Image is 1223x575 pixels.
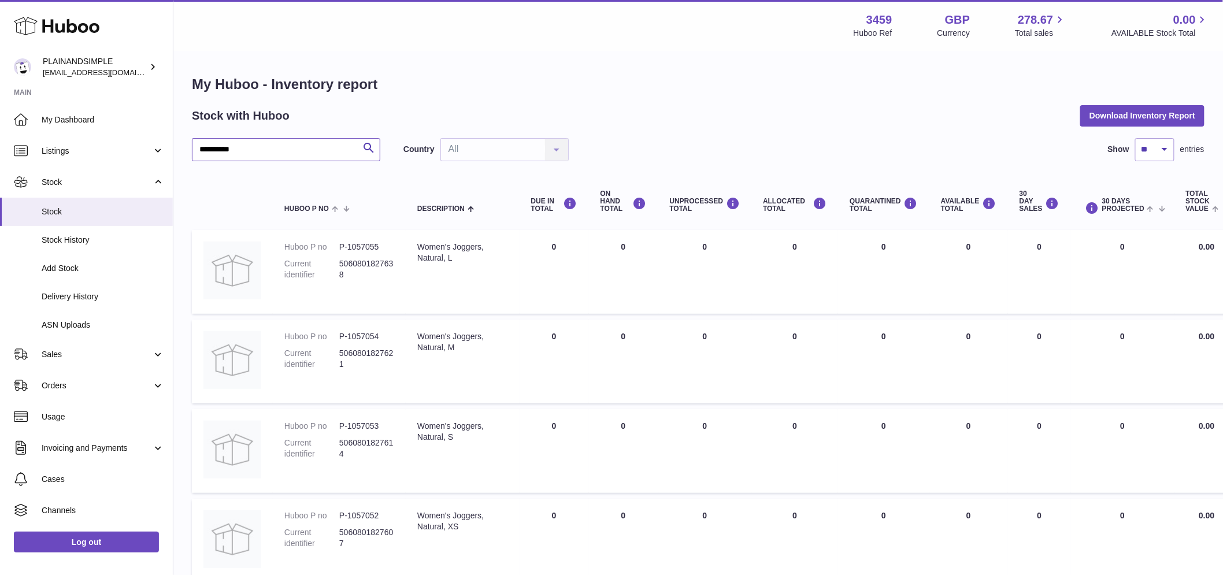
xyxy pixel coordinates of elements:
[881,242,886,251] span: 0
[203,331,261,389] img: product image
[339,258,394,280] dd: 5060801827638
[1020,190,1059,213] div: 30 DAY SALES
[417,510,508,532] div: Women's Joggers, Natural, XS
[589,230,658,314] td: 0
[339,348,394,370] dd: 5060801827621
[1071,409,1174,493] td: 0
[1111,28,1209,39] span: AVAILABLE Stock Total
[520,320,589,403] td: 0
[284,205,329,213] span: Huboo P no
[1111,12,1209,39] a: 0.00 AVAILABLE Stock Total
[42,146,152,157] span: Listings
[1108,144,1129,155] label: Show
[850,197,918,213] div: QUARANTINED Total
[1008,230,1071,314] td: 0
[1199,421,1214,431] span: 0.00
[1199,511,1214,520] span: 0.00
[1008,320,1071,403] td: 0
[854,28,892,39] div: Huboo Ref
[203,510,261,568] img: product image
[929,409,1008,493] td: 0
[1199,332,1214,341] span: 0.00
[42,505,164,516] span: Channels
[42,206,164,217] span: Stock
[1008,409,1071,493] td: 0
[339,331,394,342] dd: P-1057054
[284,348,339,370] dt: Current identifier
[1180,144,1205,155] span: entries
[589,409,658,493] td: 0
[670,197,740,213] div: UNPROCESSED Total
[658,409,752,493] td: 0
[1015,28,1066,39] span: Total sales
[339,437,394,459] dd: 5060801827614
[417,242,508,264] div: Women's Joggers, Natural, L
[763,197,827,213] div: ALLOCATED Total
[14,532,159,552] a: Log out
[945,12,970,28] strong: GBP
[531,197,577,213] div: DUE IN TOTAL
[658,320,752,403] td: 0
[203,421,261,478] img: product image
[520,230,589,314] td: 0
[751,230,838,314] td: 0
[941,197,996,213] div: AVAILABLE Total
[881,511,886,520] span: 0
[1080,105,1205,126] button: Download Inventory Report
[881,421,886,431] span: 0
[1018,12,1053,28] span: 278.67
[339,510,394,521] dd: P-1057052
[339,242,394,253] dd: P-1057055
[601,190,647,213] div: ON HAND Total
[284,510,339,521] dt: Huboo P no
[42,291,164,302] span: Delivery History
[751,320,838,403] td: 0
[42,114,164,125] span: My Dashboard
[929,230,1008,314] td: 0
[284,331,339,342] dt: Huboo P no
[417,331,508,353] div: Women's Joggers, Natural, M
[339,527,394,549] dd: 5060801827607
[284,258,339,280] dt: Current identifier
[42,349,152,360] span: Sales
[751,409,838,493] td: 0
[339,421,394,432] dd: P-1057053
[43,56,147,78] div: PLAINANDSIMPLE
[42,320,164,331] span: ASN Uploads
[1173,12,1196,28] span: 0.00
[203,242,261,299] img: product image
[42,263,164,274] span: Add Stock
[589,320,658,403] td: 0
[192,108,290,124] h2: Stock with Huboo
[658,230,752,314] td: 0
[1071,230,1174,314] td: 0
[284,421,339,432] dt: Huboo P no
[1186,190,1210,213] span: Total stock value
[42,380,152,391] span: Orders
[937,28,970,39] div: Currency
[929,320,1008,403] td: 0
[42,235,164,246] span: Stock History
[42,177,152,188] span: Stock
[520,409,589,493] td: 0
[1199,242,1214,251] span: 0.00
[1071,320,1174,403] td: 0
[284,527,339,549] dt: Current identifier
[192,75,1205,94] h1: My Huboo - Inventory report
[417,421,508,443] div: Women's Joggers, Natural, S
[42,443,152,454] span: Invoicing and Payments
[417,205,465,213] span: Description
[43,68,170,77] span: [EMAIL_ADDRESS][DOMAIN_NAME]
[42,411,164,422] span: Usage
[284,437,339,459] dt: Current identifier
[284,242,339,253] dt: Huboo P no
[1102,198,1144,213] span: 30 DAYS PROJECTED
[1015,12,1066,39] a: 278.67 Total sales
[42,474,164,485] span: Cases
[403,144,435,155] label: Country
[14,58,31,76] img: internalAdmin-3459@internal.huboo.com
[881,332,886,341] span: 0
[866,12,892,28] strong: 3459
